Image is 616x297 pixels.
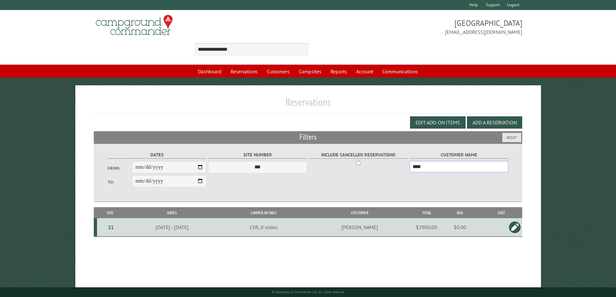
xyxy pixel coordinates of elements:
label: From: [108,165,132,171]
h1: Reservations [94,96,523,113]
a: Dashboard [194,65,225,78]
a: Communications [378,65,422,78]
td: $2900.00 [414,218,439,237]
label: Customer Name [410,151,508,159]
small: © Campground Commander LLC. All rights reserved. [272,290,345,294]
th: Dates [123,207,221,218]
th: Due [439,207,481,218]
span: [GEOGRAPHIC_DATA] [EMAIL_ADDRESS][DOMAIN_NAME] [308,18,523,36]
button: Reset [502,133,521,142]
td: 15ft, 0 slides [221,218,306,237]
td: $0.00 [439,218,481,237]
a: Reports [327,65,351,78]
th: Site [97,207,123,218]
div: [DATE] - [DATE] [124,224,220,230]
a: Campsites [295,65,325,78]
button: Add a Reservation [467,116,522,129]
th: Customer [306,207,414,218]
label: Include Cancelled Reservations [309,151,408,159]
label: Dates [108,151,206,159]
a: Customers [263,65,294,78]
a: Account [352,65,377,78]
th: Edit [481,207,522,218]
th: Total [414,207,439,218]
button: Edit Add-on Items [410,116,466,129]
a: Reservations [227,65,262,78]
h2: Filters [94,131,523,143]
img: Campground Commander [94,13,175,38]
label: Site Number [208,151,307,159]
td: [PERSON_NAME] [306,218,414,237]
label: To: [108,179,132,185]
th: Camper Details [221,207,306,218]
div: 21 [100,224,122,230]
